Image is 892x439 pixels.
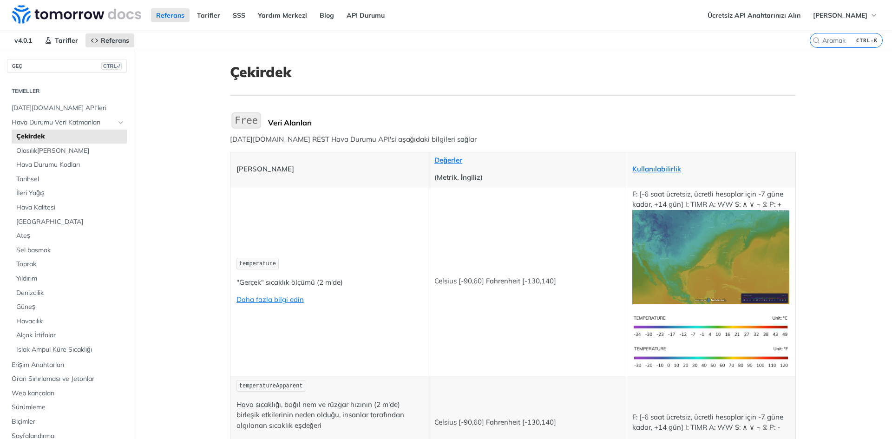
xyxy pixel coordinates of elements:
font: Islak Ampul Küre Sıcaklığı [16,345,92,354]
a: Alçak İrtifalar [12,328,127,342]
a: Islak Ampul Küre Sıcaklığı [12,343,127,357]
a: Olasılık[PERSON_NAME] [12,144,127,158]
font: Tarifler [55,36,78,45]
a: İleri Yağış [12,186,127,200]
a: Yıldırım [12,272,127,286]
font: [GEOGRAPHIC_DATA] [16,217,83,226]
a: Oran Sınırlaması ve Jetonlar [7,372,127,386]
a: Tarifler [39,33,83,47]
font: Olasılık[PERSON_NAME] [16,146,89,155]
button: GEÇCTRL-/ [7,59,127,73]
font: (Metrik, İngiliz) [434,173,483,182]
font: Ateş [16,231,30,240]
font: [DATE][DOMAIN_NAME] API'leri [12,104,106,112]
font: Blog [320,11,334,20]
a: API Durumu [341,8,390,22]
font: Veri Alanları [268,118,312,127]
a: Referans [151,8,190,22]
font: Web kancaları [12,389,54,397]
a: [DATE][DOMAIN_NAME] API'leri [7,101,127,115]
a: Hava Kalitesi [12,201,127,215]
font: Güneş [16,302,35,311]
font: Havacılık [16,317,43,325]
font: Sürümleme [12,403,46,411]
span: CTRL-/ [101,62,122,70]
font: Denizcilik [16,288,44,297]
a: Toprak [12,257,127,271]
button: [PERSON_NAME] [808,8,883,22]
font: Hava sıcaklığı, bağıl nem ve rüzgar hızının (2 m'de) birleşik etkilerinin neden olduğu, insanlar ... [236,400,404,430]
font: SSS [233,11,245,20]
a: Referans [85,33,134,47]
font: Hava Kalitesi [16,203,55,211]
font: F: [-6 saat ücretsiz, ücretli hesaplar için -7 güne kadar, +14 gün] I: TIMR A: WW S: ∧ ∨ ~ ⧖ P: - [632,413,783,432]
font: Referans [156,11,184,20]
a: Kullanılabilirlik [632,164,681,173]
font: Yıldırım [16,274,37,282]
font: İleri Yağış [16,189,45,197]
a: Tarifler [192,8,225,22]
font: Yardım Merkezi [258,11,307,20]
a: Değerler [434,156,462,164]
a: Erişim Anahtarları [7,358,127,372]
font: [PERSON_NAME] [236,164,294,173]
font: Celsius [-90,60] Fahrenheit [-130,140] [434,418,556,426]
font: API Durumu [347,11,385,20]
span: temperature [239,261,276,267]
a: Hava Durumu Kodları [12,158,127,172]
a: Çekirdek [12,130,127,144]
a: Web kancaları [7,387,127,400]
font: v4.0.1 [14,36,32,45]
font: Alçak İrtifalar [16,331,56,339]
a: Sel basmak [12,243,127,257]
svg: Aramak [813,37,820,44]
font: GEÇ [12,64,22,69]
a: Daha fazla bilgi edin [236,295,304,304]
font: Çekirdek [16,132,45,140]
a: Hava Durumu Veri KatmanlarıHava Durumu Veri Katmanları için alt sayfaları göster [7,116,127,130]
font: [DATE][DOMAIN_NAME] REST Hava Durumu API'si aşağıdaki bilgileri sağlar [230,135,477,144]
font: Tarihsel [16,175,39,183]
a: Güneş [12,300,127,314]
a: Sürümleme [7,400,127,414]
font: Sel basmak [16,246,51,254]
font: Oran Sınırlaması ve Jetonlar [12,374,94,383]
font: Tarifler [197,11,220,20]
a: Ücretsiz API Anahtarınızı Alın [702,8,806,22]
font: F: [-6 saat ücretsiz, ücretli hesaplar için -7 güne kadar, +14 gün] I: TIMR A: WW S: ∧ ∨ ~ ⧖ P: + [632,190,783,209]
span: Resmi genişlet [632,353,789,361]
font: "Gerçek" sıcaklık ölçümü (2 m'de) [236,278,343,287]
font: Celsius [-90,60] Fahrenheit [-130,140] [434,276,556,285]
font: Biçimler [12,417,35,426]
a: Tarihsel [12,172,127,186]
span: temperatureApparent [239,383,303,389]
kbd: CTRL-K [854,36,880,45]
a: Havacılık [12,315,127,328]
a: Biçimler [7,415,127,429]
font: Çekirdek [230,63,291,81]
font: Toprak [16,260,36,268]
font: Ücretsiz API Anahtarınızı Alın [708,11,800,20]
font: Referans [101,36,129,45]
button: Hava Durumu Veri Katmanları için alt sayfaları göster [117,119,125,126]
a: SSS [228,8,250,22]
a: Denizcilik [12,286,127,300]
font: Temeller [12,87,39,94]
span: Resmi genişlet [632,252,789,261]
img: Tomorrow.io Hava Durumu API Belgeleri [12,5,141,24]
font: Erişim Anahtarları [12,360,64,369]
font: Hava Durumu Veri Katmanları [12,118,100,126]
span: Resmi genişlet [632,321,789,330]
a: Yardım Merkezi [253,8,312,22]
font: Hava Durumu Kodları [16,160,80,169]
font: [PERSON_NAME] [813,11,867,20]
a: Ateş [12,229,127,243]
a: [GEOGRAPHIC_DATA] [12,215,127,229]
a: Blog [315,8,339,22]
